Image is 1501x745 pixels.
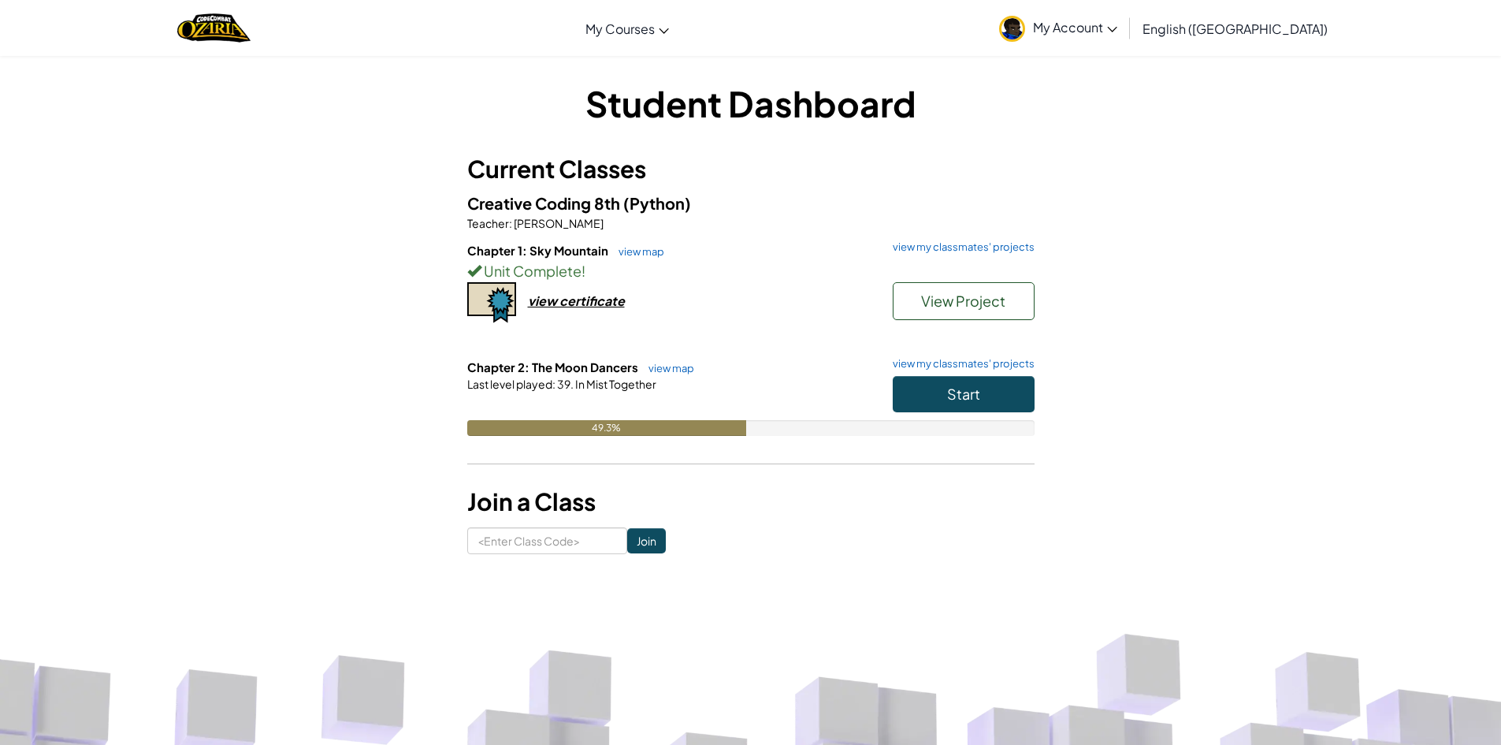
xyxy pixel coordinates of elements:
[581,262,585,280] span: !
[467,292,625,309] a: view certificate
[1135,7,1336,50] a: English ([GEOGRAPHIC_DATA])
[467,420,747,436] div: 49.3%
[574,377,656,391] span: In Mist Together
[467,359,641,374] span: Chapter 2: The Moon Dancers
[467,527,627,554] input: <Enter Class Code>
[467,377,552,391] span: Last level played
[623,193,691,213] span: (Python)
[893,282,1035,320] button: View Project
[1142,20,1328,37] span: English ([GEOGRAPHIC_DATA])
[467,243,611,258] span: Chapter 1: Sky Mountain
[611,245,664,258] a: view map
[177,12,251,44] a: Ozaria by CodeCombat logo
[467,151,1035,187] h3: Current Classes
[893,376,1035,412] button: Start
[552,377,555,391] span: :
[641,362,694,374] a: view map
[512,216,604,230] span: [PERSON_NAME]
[509,216,512,230] span: :
[1033,19,1117,35] span: My Account
[885,359,1035,369] a: view my classmates' projects
[999,16,1025,42] img: avatar
[921,292,1005,310] span: View Project
[467,484,1035,520] h3: Join a Class
[585,20,655,37] span: My Courses
[627,528,666,553] input: Join
[947,385,980,403] span: Start
[555,377,574,391] span: 39.
[991,3,1125,53] a: My Account
[481,262,581,280] span: Unit Complete
[467,282,516,323] img: certificate-icon.png
[467,193,623,213] span: Creative Coding 8th
[467,216,509,230] span: Teacher
[177,12,251,44] img: Home
[578,7,677,50] a: My Courses
[885,242,1035,252] a: view my classmates' projects
[528,292,625,309] div: view certificate
[467,79,1035,128] h1: Student Dashboard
